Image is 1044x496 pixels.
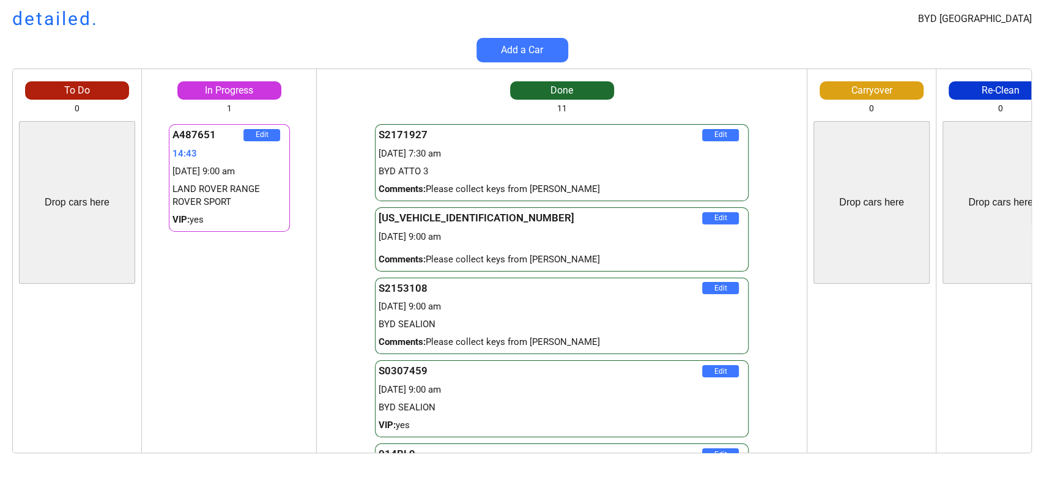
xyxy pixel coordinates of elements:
strong: Comments: [379,183,426,194]
div: 14:43 [172,147,286,160]
button: Edit [243,129,280,141]
div: Please collect keys from [PERSON_NAME] [379,183,745,196]
button: Edit [702,365,739,377]
div: yes [172,213,286,226]
div: [DATE] 7:30 am [379,147,745,160]
div: [DATE] 9:00 am [379,383,745,396]
div: S0307459 [379,364,702,379]
div: LAND ROVER RANGE ROVER SPORT [172,183,286,209]
div: Done [510,84,614,97]
button: Edit [702,129,739,141]
div: S2171927 [379,128,702,143]
button: Edit [702,282,739,294]
div: BYD ATTO 3 [379,165,745,178]
div: Drop cars here [839,196,904,209]
button: Add a Car [476,38,568,62]
div: [DATE] 9:00 am [379,300,745,313]
div: To Do [25,84,129,97]
button: Edit [702,212,739,224]
div: Please collect keys from [PERSON_NAME] [379,253,745,266]
div: Please collect keys from [PERSON_NAME] [379,336,745,349]
h1: detailed. [12,6,98,32]
div: 0 [869,103,874,115]
div: BYD SEALION [379,401,745,414]
strong: VIP: [172,214,190,225]
div: [US_VEHICLE_IDENTIFICATION_NUMBER] [379,211,702,226]
div: Drop cars here [968,196,1033,209]
div: In Progress [177,84,281,97]
div: Drop cars here [45,196,109,209]
div: A487651 [172,128,243,143]
strong: Comments: [379,254,426,265]
div: [DATE] 9:00 am [172,165,286,178]
div: [DATE] 9:00 am [379,231,745,243]
div: BYD [GEOGRAPHIC_DATA] [918,12,1032,26]
div: 11 [557,103,567,115]
div: S2153108 [379,281,702,296]
strong: Comments: [379,336,426,347]
div: 0 [998,103,1003,115]
div: 1 [227,103,232,115]
div: yes [379,419,745,432]
button: Edit [702,448,739,461]
div: 0 [75,103,80,115]
div: 014BL9 [379,447,702,462]
strong: VIP: [379,420,396,431]
div: Carryover [820,84,924,97]
div: BYD SEALION [379,318,745,331]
